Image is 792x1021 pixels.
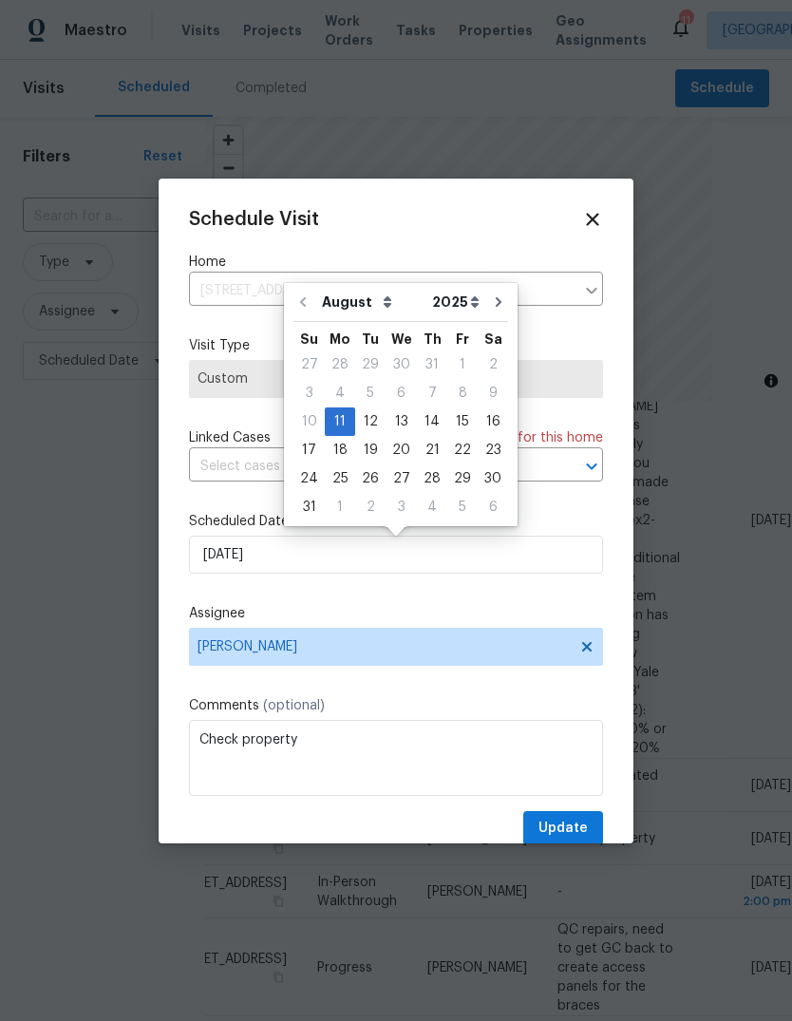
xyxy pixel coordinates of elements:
div: 10 [293,408,325,435]
div: 11 [325,408,355,435]
div: 18 [325,437,355,463]
div: Sat Aug 02 2025 [478,350,508,379]
div: 4 [325,380,355,407]
span: Update [538,817,588,841]
div: 23 [478,437,508,463]
div: Tue Aug 05 2025 [355,379,386,407]
label: Scheduled Date [189,512,603,531]
span: Linked Cases [189,428,271,447]
input: Enter in an address [189,276,575,306]
div: Mon Jul 28 2025 [325,350,355,379]
div: Wed Jul 30 2025 [386,350,417,379]
div: 17 [293,437,325,463]
label: Home [189,253,603,272]
div: 13 [386,408,417,435]
div: Sun Jul 27 2025 [293,350,325,379]
select: Year [427,288,484,316]
label: Assignee [189,604,603,623]
span: Schedule Visit [189,210,319,229]
label: Visit Type [189,336,603,355]
div: Mon Sep 01 2025 [325,493,355,521]
input: M/D/YYYY [189,536,603,574]
div: Thu Jul 31 2025 [417,350,447,379]
div: 31 [417,351,447,378]
div: Sat Aug 30 2025 [478,464,508,493]
div: 28 [325,351,355,378]
div: Sat Sep 06 2025 [478,493,508,521]
div: 2 [355,494,386,520]
div: 27 [386,465,417,492]
div: 12 [355,408,386,435]
div: 14 [417,408,447,435]
div: 6 [386,380,417,407]
abbr: Wednesday [391,332,412,346]
div: 24 [293,465,325,492]
select: Month [317,288,427,316]
div: 5 [355,380,386,407]
span: Close [582,209,603,230]
div: Sun Aug 17 2025 [293,436,325,464]
div: Thu Aug 07 2025 [417,379,447,407]
div: Wed Aug 06 2025 [386,379,417,407]
div: Fri Aug 29 2025 [447,464,478,493]
div: Thu Aug 14 2025 [417,407,447,436]
div: 27 [293,351,325,378]
div: Mon Aug 11 2025 [325,407,355,436]
span: Custom [198,369,594,388]
div: 5 [447,494,478,520]
span: (optional) [263,699,325,712]
button: Go to next month [484,283,513,321]
textarea: Check property [189,720,603,796]
div: Tue Aug 12 2025 [355,407,386,436]
span: [PERSON_NAME] [198,639,570,654]
div: Sat Aug 23 2025 [478,436,508,464]
div: Sat Aug 09 2025 [478,379,508,407]
div: Tue Aug 19 2025 [355,436,386,464]
div: 30 [478,465,508,492]
div: Tue Sep 02 2025 [355,493,386,521]
div: 9 [478,380,508,407]
div: Fri Aug 01 2025 [447,350,478,379]
div: 3 [386,494,417,520]
div: 3 [293,380,325,407]
div: Mon Aug 04 2025 [325,379,355,407]
div: Fri Aug 15 2025 [447,407,478,436]
div: 19 [355,437,386,463]
abbr: Tuesday [362,332,379,346]
div: Sun Aug 10 2025 [293,407,325,436]
div: Thu Aug 28 2025 [417,464,447,493]
div: Wed Sep 03 2025 [386,493,417,521]
div: Fri Aug 08 2025 [447,379,478,407]
div: Sun Aug 31 2025 [293,493,325,521]
div: Tue Jul 29 2025 [355,350,386,379]
div: Sun Aug 24 2025 [293,464,325,493]
abbr: Saturday [484,332,502,346]
div: 1 [447,351,478,378]
div: 6 [478,494,508,520]
div: 22 [447,437,478,463]
div: 16 [478,408,508,435]
div: Wed Aug 13 2025 [386,407,417,436]
abbr: Friday [456,332,469,346]
div: Sun Aug 03 2025 [293,379,325,407]
div: Tue Aug 26 2025 [355,464,386,493]
button: Update [523,811,603,846]
div: 20 [386,437,417,463]
div: 15 [447,408,478,435]
label: Comments [189,696,603,715]
div: 26 [355,465,386,492]
abbr: Sunday [300,332,318,346]
div: Mon Aug 18 2025 [325,436,355,464]
div: Wed Aug 20 2025 [386,436,417,464]
div: 29 [447,465,478,492]
div: 4 [417,494,447,520]
div: 8 [447,380,478,407]
div: Mon Aug 25 2025 [325,464,355,493]
div: 31 [293,494,325,520]
div: 21 [417,437,447,463]
abbr: Thursday [424,332,442,346]
div: Sat Aug 16 2025 [478,407,508,436]
button: Go to previous month [289,283,317,321]
div: 7 [417,380,447,407]
div: 30 [386,351,417,378]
